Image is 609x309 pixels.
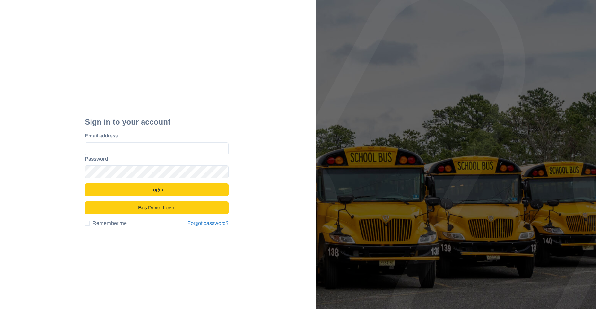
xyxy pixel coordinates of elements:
[85,118,229,127] h2: Sign in to your account
[187,220,229,226] a: Forgot password?
[85,132,225,140] label: Email address
[85,202,229,207] a: Bus Driver Login
[85,155,225,163] label: Password
[85,183,229,196] button: Login
[92,219,127,227] span: Remember me
[187,219,229,227] a: Forgot password?
[85,201,229,214] button: Bus Driver Login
